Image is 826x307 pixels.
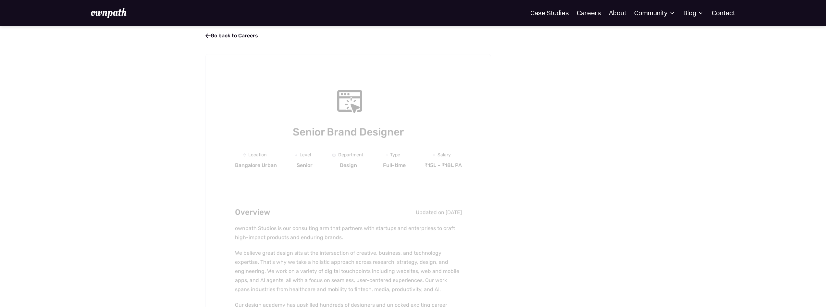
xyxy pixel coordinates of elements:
img: Clock Icon - Job Board X Webflow Template [386,154,387,156]
div: Design [340,162,357,169]
div: Level [300,152,311,158]
span:  [205,32,211,39]
a: Go back to Careers [205,32,258,39]
a: Case Studies [530,9,569,17]
h1: Senior Brand Designer [235,124,462,139]
div: Community [634,9,675,17]
p: ownpath Studios is our consulting arm that partners with startups and enterprises to craft high-i... [235,224,462,242]
div: Updated on: [415,209,445,216]
a: Contact [712,9,735,17]
div: [DATE] [445,209,462,216]
a: Careers [577,9,601,17]
div: Senior [296,162,312,169]
div: Salary [437,152,450,158]
div: Type [390,152,400,158]
p: We believe great design sits at the intersection of creative, business, and technology expertise.... [235,249,462,294]
div: Full-time [383,162,406,169]
div: ₹15L – ₹18L PA [424,162,462,169]
h2: Overview [235,206,270,219]
img: Graph Icon - Job Board X Webflow Template [295,154,297,156]
img: Portfolio Icon - Job Board X Webflow Template [332,153,336,156]
div: Bangalore Urban [235,162,277,169]
div: Blog [683,9,704,17]
a: About [609,9,626,17]
img: Location Icon - Job Board X Webflow Template [243,153,246,156]
div: Location [248,152,266,158]
img: Money Icon - Job Board X Webflow Template [433,154,435,156]
div: Department [338,152,363,158]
